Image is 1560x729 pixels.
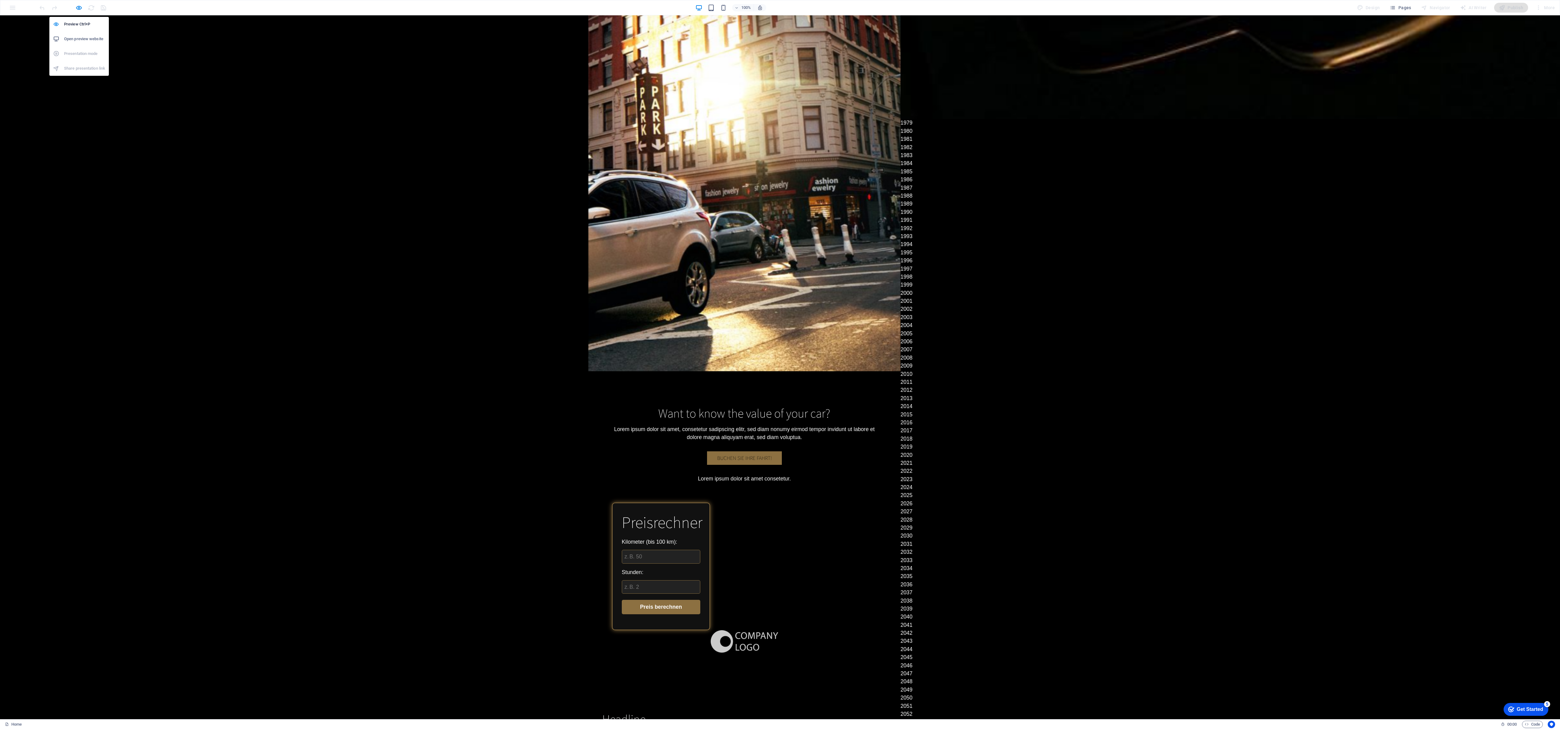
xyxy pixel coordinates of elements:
p: Lorem ipsum dolor sit amet, consetetur sadipscing elitr, sed diam nonumy eirmod tempor invidunt u... [612,410,877,426]
div: 2040 [900,597,972,605]
div: 1992 [900,209,972,217]
div: 2027 [900,492,972,500]
div: 2050 [900,678,972,686]
div: 2026 [900,484,972,492]
div: 5 [45,1,52,7]
div: 2013 [900,379,972,387]
label: Stunden: [622,553,700,561]
div: 2034 [900,549,972,557]
div: Design (Ctrl+Alt+Y) [1355,3,1382,13]
div: 2006 [900,322,972,330]
div: 1997 [900,249,972,257]
div: 2039 [900,589,972,597]
h6: Session time [1501,721,1517,728]
div: 2030 [900,516,972,524]
div: 2014 [900,387,972,395]
div: 2004 [900,306,972,314]
div: 2041 [900,606,972,614]
div: 2023 [900,460,972,468]
h6: Open preview website [64,35,105,43]
div: 2049 [900,670,972,678]
div: 2052 [900,695,972,703]
div: 2033 [900,541,972,549]
button: Code [1522,721,1543,728]
div: 1987 [900,168,972,176]
div: 1989 [900,184,972,192]
div: 2001 [900,282,972,290]
h2: Headline [602,696,887,711]
div: 1996 [900,241,972,249]
div: Get Started [18,7,44,12]
div: 2002 [900,290,972,298]
div: 2024 [900,468,972,476]
h1: Preisrechner [622,497,700,516]
div: 2008 [900,338,972,346]
div: 1988 [900,176,972,184]
div: 2009 [900,346,972,354]
div: 2012 [900,371,972,379]
div: 1998 [900,257,972,265]
div: 1991 [900,201,972,209]
button: Usercentrics [1548,721,1555,728]
h2: Want to know the value of your car? [612,390,877,405]
div: 2015 [900,395,972,403]
div: 1990 [900,193,972,201]
div: 1980 [900,112,972,120]
div: 2047 [900,654,972,662]
div: 2022 [900,452,972,460]
h6: 100% [741,4,751,11]
div: 2018 [900,419,972,427]
input: z. B. 2 [622,565,700,578]
input: z. B. 50 [622,534,700,548]
button: Preis berechnen [622,584,700,599]
div: 2043 [900,622,972,630]
div: 2044 [900,630,972,638]
div: 2029 [900,508,972,516]
h6: Preview Ctrl+P [64,21,105,28]
div: 1984 [900,144,972,152]
i: On resize automatically adjust zoom level to fit chosen device. [757,5,763,10]
div: 2003 [900,298,972,306]
span: 00 00 [1507,721,1517,728]
button: Pages [1387,3,1413,13]
div: 2016 [900,403,972,411]
label: Kilometer (bis 100 km): [622,523,700,530]
button: 100% [732,4,754,11]
div: 2035 [900,557,972,565]
div: 2025 [900,476,972,484]
div: 2020 [900,436,972,444]
div: 2011 [900,363,972,371]
div: 2042 [900,614,972,622]
div: 1995 [900,233,972,241]
div: 2046 [900,646,972,654]
p: Lorem ipsum dolor sit amet consetetur. [612,459,877,467]
div: 2045 [900,638,972,646]
div: 2051 [900,687,972,695]
div: 2038 [900,581,972,589]
span: Code [1525,721,1540,728]
div: 1983 [900,136,972,144]
div: 2010 [900,355,972,363]
div: 1981 [900,120,972,128]
div: 2048 [900,662,972,670]
div: 1994 [900,225,972,233]
div: 2017 [900,411,972,419]
a: Buchen sie Ihre fahrt! [707,436,782,449]
div: 2028 [900,500,972,508]
a: Click to cancel selection. Double-click to open Pages [5,721,22,728]
div: 2021 [900,444,972,452]
div: 2036 [900,565,972,573]
div: 1985 [900,152,972,160]
div: 2005 [900,314,972,322]
div: 2007 [900,330,972,338]
div: 2032 [900,533,972,541]
div: 1982 [900,128,972,136]
span: : [1512,722,1512,727]
div: 1999 [900,265,972,273]
div: 2000 [900,274,972,282]
div: 2053 [900,703,972,711]
div: 2037 [900,573,972,581]
div: 1986 [900,160,972,168]
div: 2031 [900,525,972,533]
span: Pages [1390,5,1411,11]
